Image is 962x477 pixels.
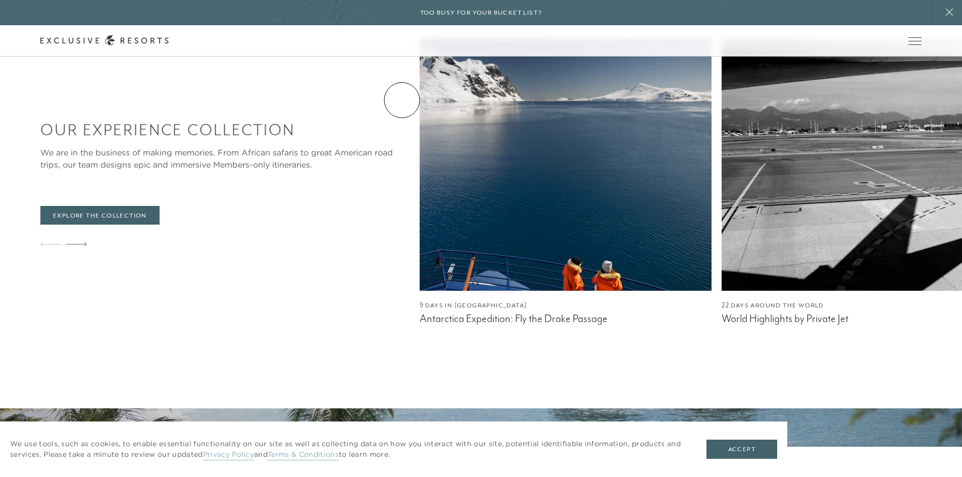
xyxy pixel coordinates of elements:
figcaption: 9 Days in [GEOGRAPHIC_DATA] [420,301,712,310]
button: Accept [706,440,777,459]
div: We are in the business of making memories. From African safaris to great American road trips, our... [40,146,410,171]
button: Open navigation [908,37,922,44]
figcaption: Antarctica Expedition: Fly the Drake Passage [420,312,712,325]
p: We use tools, such as cookies, to enable essential functionality on our site as well as collectin... [10,439,686,460]
a: Terms & Conditions [268,450,339,460]
a: Explore the Collection [40,206,160,225]
a: Privacy Policy [203,450,254,460]
h6: Too busy for your bucket list? [420,8,542,18]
